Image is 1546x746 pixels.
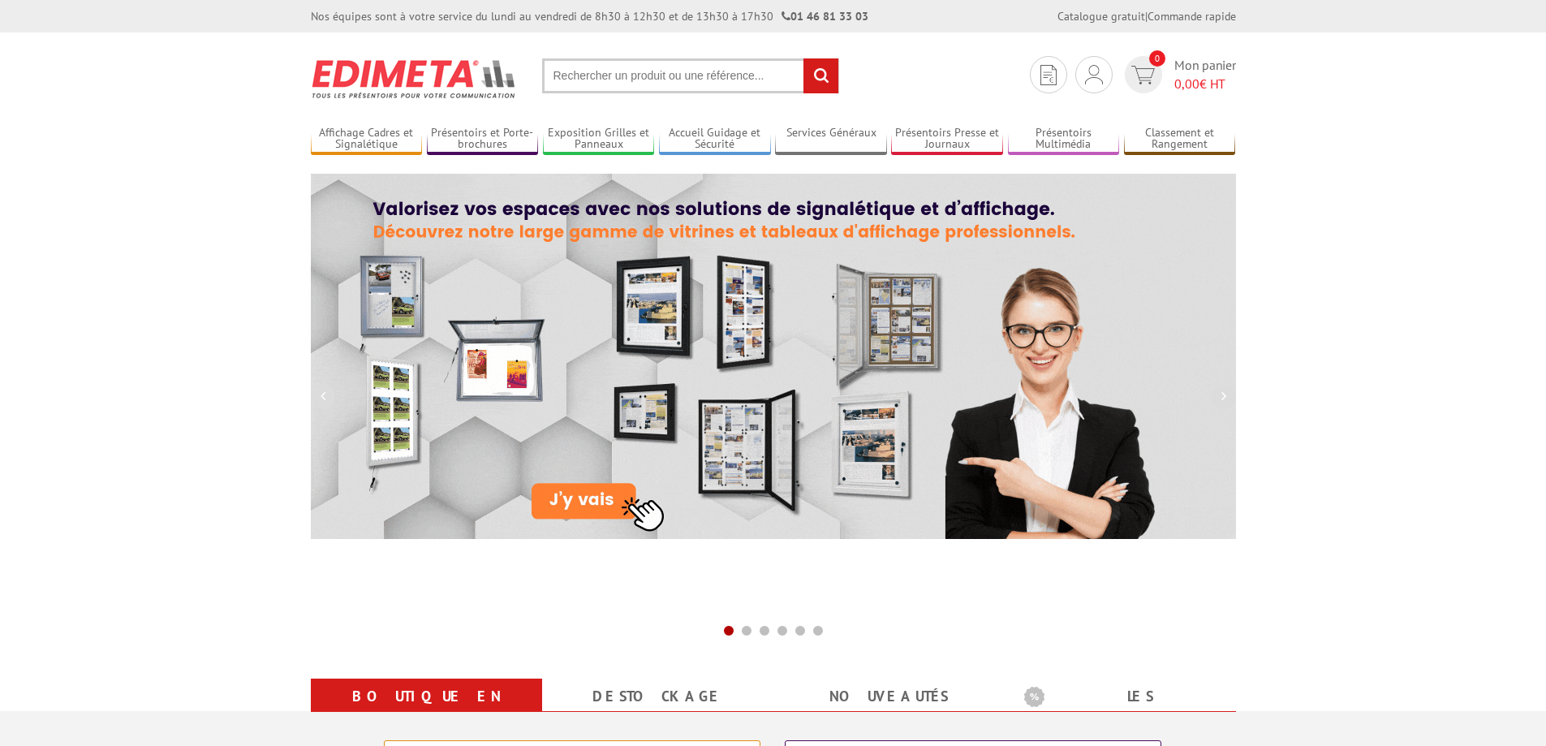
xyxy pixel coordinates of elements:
a: Présentoirs et Porte-brochures [427,126,539,153]
a: Affichage Cadres et Signalétique [311,126,423,153]
a: Commande rapide [1148,9,1236,24]
a: Boutique en ligne [330,682,523,740]
b: Les promotions [1024,682,1227,714]
a: Services Généraux [775,126,887,153]
a: Exposition Grilles et Panneaux [543,126,655,153]
a: Catalogue gratuit [1057,9,1145,24]
a: Destockage [562,682,754,711]
span: 0,00 [1174,75,1199,92]
input: Rechercher un produit ou une référence... [542,58,839,93]
a: Présentoirs Multimédia [1008,126,1120,153]
span: € HT [1174,75,1236,93]
img: devis rapide [1085,65,1103,84]
a: Présentoirs Presse et Journaux [891,126,1003,153]
img: Présentoir, panneau, stand - Edimeta - PLV, affichage, mobilier bureau, entreprise [311,49,518,109]
a: devis rapide 0 Mon panier 0,00€ HT [1121,56,1236,93]
img: devis rapide [1131,66,1155,84]
span: 0 [1149,50,1165,67]
a: nouveautés [793,682,985,711]
div: | [1057,8,1236,24]
a: Accueil Guidage et Sécurité [659,126,771,153]
span: Mon panier [1174,56,1236,93]
a: Classement et Rangement [1124,126,1236,153]
strong: 01 46 81 33 03 [782,9,868,24]
a: Les promotions [1024,682,1217,740]
img: devis rapide [1040,65,1057,85]
input: rechercher [803,58,838,93]
div: Nos équipes sont à votre service du lundi au vendredi de 8h30 à 12h30 et de 13h30 à 17h30 [311,8,868,24]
